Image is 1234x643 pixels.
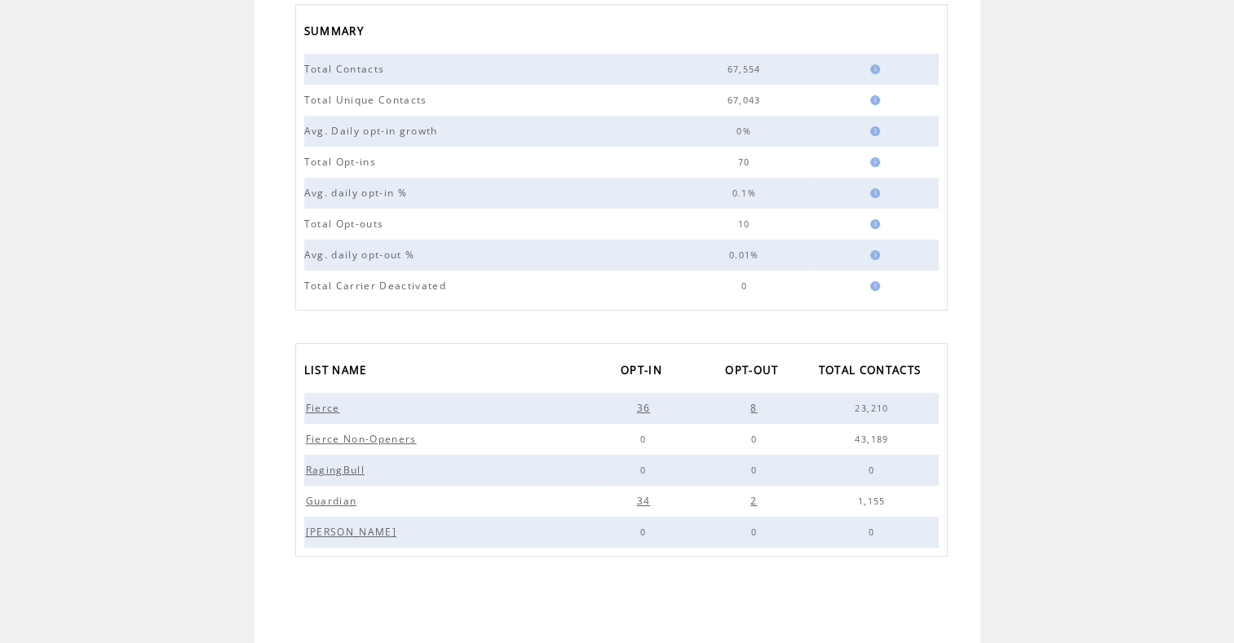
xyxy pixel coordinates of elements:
span: 0 [751,465,761,476]
span: TOTAL CONTACTS [819,359,926,385]
span: 1,155 [858,495,890,507]
span: 0.01% [729,249,763,261]
span: OPT-IN [621,359,666,385]
img: help.gif [865,250,880,260]
span: Avg. daily opt-in % [304,186,411,200]
a: OPT-IN [621,359,670,385]
span: 0 [640,434,650,445]
a: 36 [635,402,657,413]
a: Fierce [304,402,346,413]
img: help.gif [865,64,880,74]
span: Fierce Non-Openers [306,432,421,446]
span: Total Opt-outs [304,217,388,231]
span: 0 [869,526,878,538]
span: 70 [738,156,754,168]
a: 8 [749,402,763,413]
span: 0 [869,465,878,476]
a: TOTAL CONTACTS [819,359,930,385]
span: Avg. Daily opt-in growth [304,124,442,138]
span: 0 [751,526,761,538]
a: [PERSON_NAME] [304,526,402,537]
img: help.gif [865,126,880,136]
span: 8 [750,401,761,415]
a: Fierce Non-Openers [304,433,422,444]
span: RagingBull [306,463,369,477]
a: Guardian [304,495,363,506]
a: LIST NAME [304,359,375,385]
span: Total Unique Contacts [304,93,431,107]
span: Total Contacts [304,62,389,76]
span: 2 [750,494,761,508]
span: 23,210 [855,403,892,414]
span: Total Carrier Deactivated [304,279,450,293]
span: 10 [738,218,754,230]
a: 34 [635,495,657,506]
span: SUMMARY [304,20,368,46]
span: Avg. daily opt-out % [304,248,419,262]
span: OPT-OUT [725,359,782,385]
span: 43,189 [855,434,892,445]
a: OPT-OUT [725,359,786,385]
span: 0 [741,280,750,292]
a: RagingBull [304,464,370,475]
span: 0 [751,434,761,445]
span: Total Opt-ins [304,155,380,169]
img: help.gif [865,281,880,291]
span: 0% [736,126,755,137]
span: 36 [637,401,655,415]
span: 67,554 [728,64,765,75]
a: 2 [749,495,763,506]
span: 0.1% [732,187,759,199]
span: 67,043 [728,95,765,106]
span: 0 [640,526,650,538]
img: help.gif [865,188,880,198]
img: help.gif [865,95,880,105]
img: help.gif [865,219,880,229]
span: 34 [637,494,655,508]
span: LIST NAME [304,359,371,385]
span: Guardian [306,494,361,508]
img: help.gif [865,157,880,167]
span: [PERSON_NAME] [306,525,400,539]
span: 0 [640,465,650,476]
span: Fierce [306,401,344,415]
